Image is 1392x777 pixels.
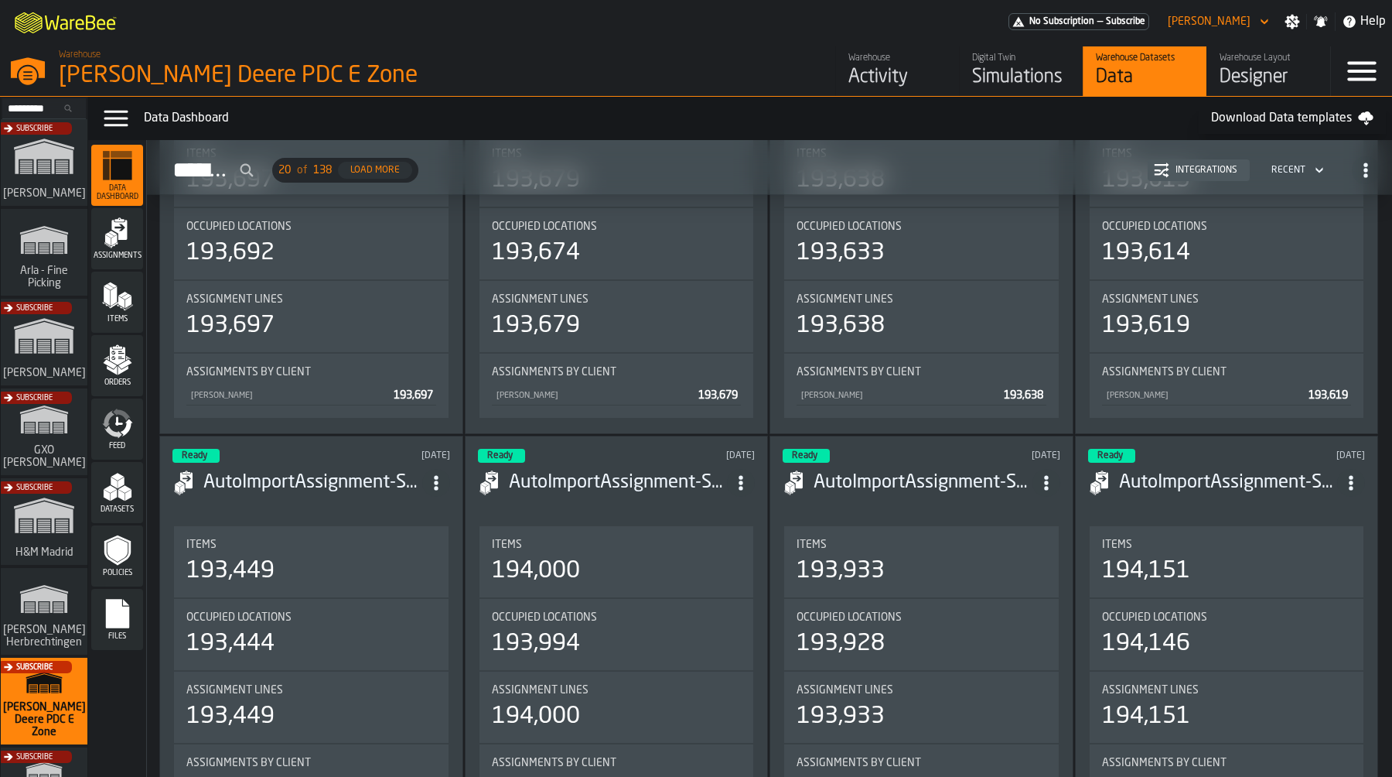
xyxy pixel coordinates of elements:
[509,471,727,495] div: AutoImportAssignment-SQL_Query_Results.csv-2025-09-25
[91,145,143,207] li: menu Data Dashboard
[1075,45,1378,434] div: ItemListCard-DashboardItemContainer
[1090,354,1363,418] div: stat-Assignments by Client
[814,471,1032,495] h3: AutoImportAssignment-SQL_Query_Results.csv-2025-09-24
[769,45,1073,434] div: ItemListCard-DashboardItemContainer
[1168,15,1250,28] div: DropdownMenuValue-Patrick Blitz
[16,663,53,672] span: Subscribe
[797,611,1046,624] div: Title
[91,315,143,323] span: Items
[186,293,435,306] div: Title
[1102,684,1351,697] div: Title
[797,293,893,306] span: Assignment lines
[797,385,1046,406] div: StatList-item-JOHN DEERE
[1271,165,1305,176] div: DropdownMenuValue-4
[492,221,741,233] div: Title
[797,684,1046,697] div: Title
[492,293,741,306] div: Title
[797,684,893,697] span: Assignment lines
[186,757,311,769] span: Assignments by Client
[1102,611,1207,624] span: Occupied Locations
[94,103,138,134] label: button-toggle-Data Menu
[797,293,1046,306] div: Title
[1220,53,1318,63] div: Warehouse Layout
[313,164,332,176] span: 138
[698,390,738,401] span: 193,679
[479,354,753,418] div: stat-Assignments by Client
[16,753,53,762] span: Subscribe
[186,539,435,551] div: Title
[492,757,741,769] div: Title
[1102,293,1351,306] div: Title
[172,449,220,463] div: status-3 2
[1102,293,1199,306] span: Assignment lines
[1096,65,1194,90] div: Data
[492,684,741,697] div: Title
[186,221,435,233] div: Title
[792,451,817,460] span: Ready
[492,366,741,378] div: Title
[1102,539,1351,551] div: Title
[487,451,513,460] span: Ready
[186,630,275,658] div: 193,444
[394,390,433,401] span: 193,697
[959,46,1083,96] a: link-to-/wh/i/9d85c013-26f4-4c06-9c7d-6d35b33af13a/simulations
[1336,12,1392,31] label: button-toggle-Help
[797,757,1046,769] div: Title
[16,484,53,492] span: Subscribe
[186,684,435,697] div: Title
[1360,12,1386,31] span: Help
[972,65,1070,90] div: Simulations
[1278,14,1306,29] label: button-toggle-Settings
[186,757,435,769] div: Title
[91,378,143,387] span: Orders
[186,611,435,624] div: Title
[182,451,207,460] span: Ready
[1008,13,1149,30] a: link-to-/wh/i/9d85c013-26f4-4c06-9c7d-6d35b33af13a/pricing/
[797,539,1046,551] div: Title
[1083,46,1206,96] a: link-to-/wh/i/9d85c013-26f4-4c06-9c7d-6d35b33af13a/data
[783,132,1059,421] section: card-AssignmentDashboardCard
[1102,684,1199,697] span: Assignment lines
[91,399,143,460] li: menu Feed
[91,335,143,397] li: menu Orders
[1102,221,1207,233] span: Occupied Locations
[797,630,885,658] div: 193,928
[186,239,275,267] div: 193,692
[344,165,406,176] div: Load More
[91,208,143,270] li: menu Assignments
[947,450,1060,461] div: Updated: 9/24/2025, 11:08:39 AM Created: 9/24/2025, 11:07:59 AM
[16,125,53,133] span: Subscribe
[492,703,580,731] div: 194,000
[797,312,885,340] div: 193,638
[186,557,275,585] div: 193,449
[91,184,143,201] span: Data Dashboard
[1169,165,1244,176] div: Integrations
[1088,132,1365,421] section: card-AssignmentDashboardCard
[91,252,143,260] span: Assignments
[492,757,616,769] span: Assignments by Client
[797,221,1046,233] div: Title
[174,599,448,670] div: stat-Occupied Locations
[784,281,1058,352] div: stat-Assignment lines
[1162,12,1272,31] div: DropdownMenuValue-Patrick Blitz
[465,45,768,434] div: ItemListCard-DashboardItemContainer
[186,703,275,731] div: 193,449
[59,50,101,60] span: Warehouse
[783,449,830,463] div: status-3 2
[492,557,580,585] div: 194,000
[1102,557,1190,585] div: 194,151
[478,449,525,463] div: status-3 2
[479,599,753,670] div: stat-Occupied Locations
[492,366,616,378] span: Assignments by Client
[174,672,448,743] div: stat-Assignment lines
[91,272,143,334] li: menu Items
[492,684,589,697] span: Assignment lines
[159,45,462,434] div: ItemListCard-DashboardItemContainer
[91,505,143,514] span: Datasets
